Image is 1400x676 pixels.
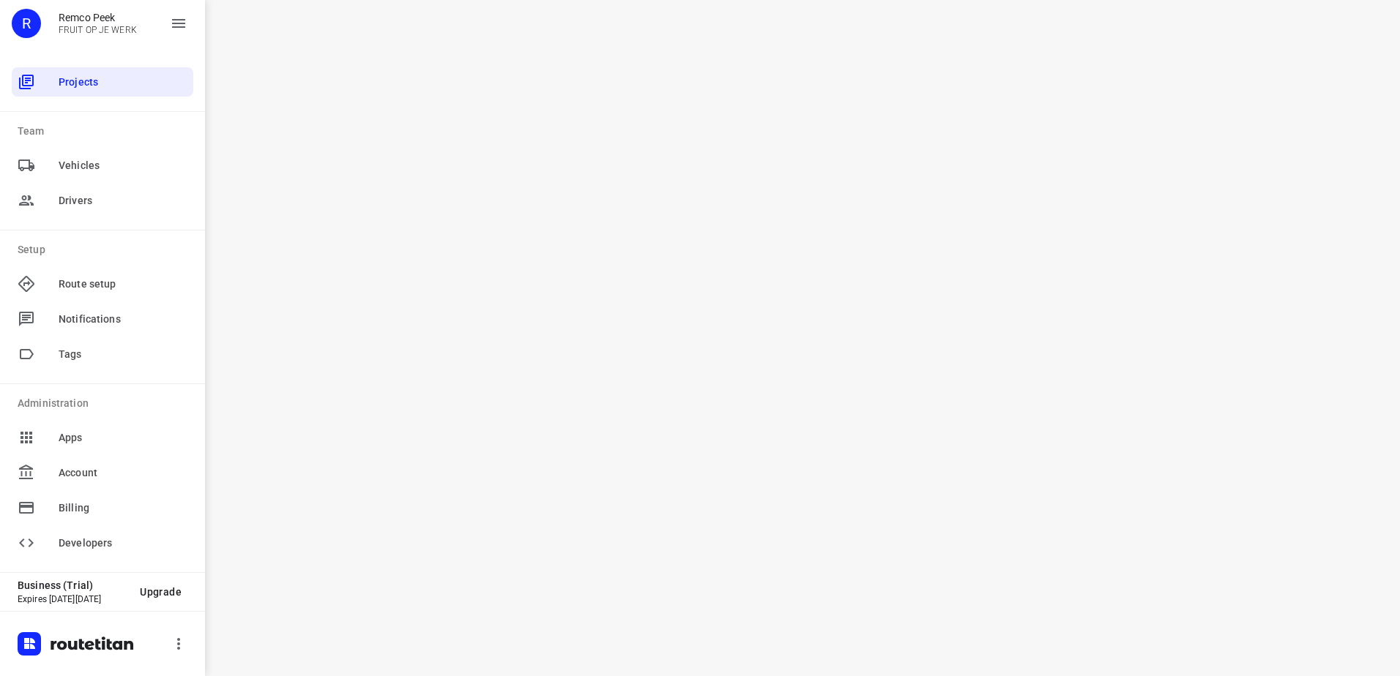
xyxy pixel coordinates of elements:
div: Billing [12,493,193,522]
p: FRUIT OP JE WERK [59,25,137,35]
span: Projects [59,75,187,90]
span: Apps [59,430,187,446]
div: Account [12,458,193,487]
span: Route setup [59,277,187,292]
div: Vehicles [12,151,193,180]
div: Apps [12,423,193,452]
p: Remco Peek [59,12,137,23]
div: Tags [12,339,193,369]
div: Notifications [12,304,193,334]
span: Account [59,465,187,481]
span: Notifications [59,312,187,327]
span: Vehicles [59,158,187,173]
button: Upgrade [128,579,193,605]
div: Developers [12,528,193,557]
span: Upgrade [140,586,182,598]
div: R [12,9,41,38]
p: Business (Trial) [18,579,128,591]
span: Billing [59,500,187,516]
p: Setup [18,242,193,258]
p: Expires [DATE][DATE] [18,594,128,604]
p: Team [18,124,193,139]
div: Route setup [12,269,193,298]
div: Drivers [12,186,193,215]
span: Drivers [59,193,187,209]
p: Administration [18,396,193,411]
div: Projects [12,67,193,97]
span: Developers [59,536,187,551]
span: Tags [59,347,187,362]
